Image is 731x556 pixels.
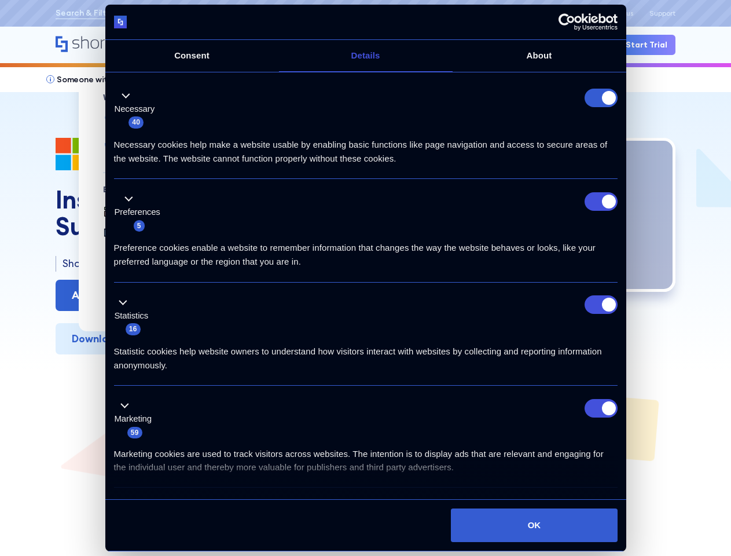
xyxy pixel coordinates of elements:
[56,280,258,311] a: Automatic Install (recommended)
[114,449,604,472] span: Marketing cookies are used to track visitors across websites. The intention is to display ads tha...
[134,220,145,232] span: 5
[115,309,149,323] label: Statistics
[114,399,159,440] button: Marketing (59)
[451,509,617,542] button: OK
[115,412,152,426] label: Marketing
[649,9,675,17] a: Support
[114,295,156,336] button: Statistics (16)
[453,40,626,72] a: About
[56,323,161,354] a: Download Now
[114,192,167,233] button: Preferences (5)
[516,13,618,31] a: Usercentrics Cookiebot - opens in a new window
[103,248,168,262] a: Integrations
[56,186,358,240] h2: Install ShortPoint and Supercharge Your Intranet
[115,103,155,116] label: Necessary
[63,256,358,271] p: ShortPoint is ready ...
[673,500,731,556] iframe: Chat Widget
[128,116,144,128] span: 40
[126,323,141,335] span: 16
[114,232,618,269] div: Preference cookies enable a website to remember information that changes the way the website beha...
[618,35,675,55] a: Start Trial
[114,129,618,166] div: Necessary cookies help make a website usable by enabling basic functions like page navigation and...
[114,16,127,29] img: logo
[103,136,183,160] a: Microsoft Teams
[114,336,618,372] div: Statistic cookies help website owners to understand how visitors interact with websites by collec...
[115,206,160,219] label: Preferences
[114,89,162,129] button: Necessary (40)
[57,74,460,85] a: Someone with insufficient permissions tried to install from your company and invited you - as an ...
[103,206,161,219] a: Templates
[103,93,183,101] div: works with
[279,40,453,72] a: Details
[103,185,183,193] div: Explore
[105,40,279,72] a: Consent
[103,114,163,127] a: SharePoint
[103,227,156,240] a: Elements
[56,36,150,53] a: Home
[127,427,142,438] span: 59
[56,7,148,19] a: Search & Filter Toolbar
[56,138,88,170] img: Microsoft 365 logo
